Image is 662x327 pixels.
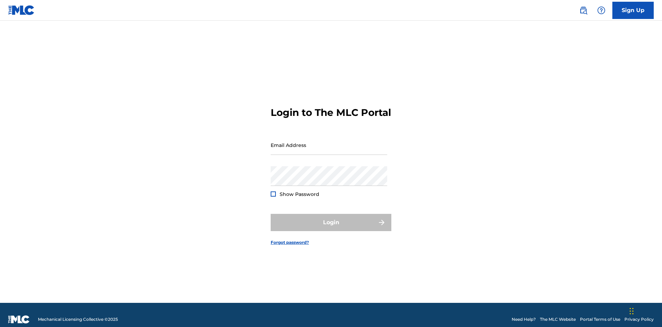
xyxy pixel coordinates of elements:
[271,239,309,246] a: Forgot password?
[540,316,576,323] a: The MLC Website
[8,5,35,15] img: MLC Logo
[594,3,608,17] div: Help
[597,6,605,14] img: help
[38,316,118,323] span: Mechanical Licensing Collective © 2025
[624,316,654,323] a: Privacy Policy
[580,316,620,323] a: Portal Terms of Use
[280,191,319,197] span: Show Password
[630,301,634,321] div: Drag
[576,3,590,17] a: Public Search
[512,316,536,323] a: Need Help?
[579,6,588,14] img: search
[271,107,391,119] h3: Login to The MLC Portal
[628,294,662,327] iframe: Chat Widget
[612,2,654,19] a: Sign Up
[8,315,30,324] img: logo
